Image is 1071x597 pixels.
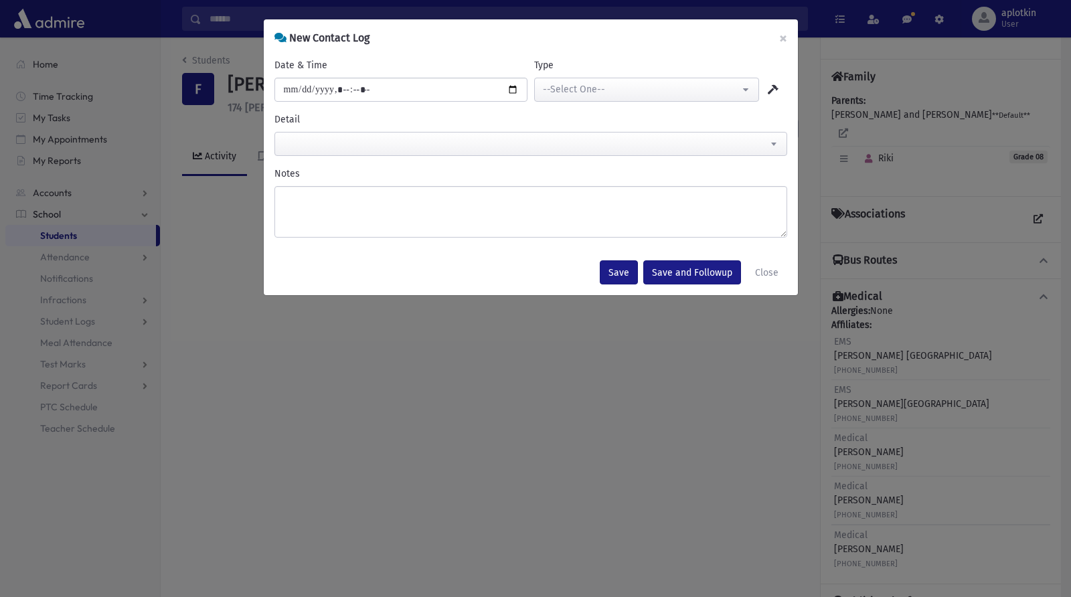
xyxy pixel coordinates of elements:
label: Detail [274,112,300,126]
button: Close [746,260,787,284]
h6: New Contact Log [274,30,369,46]
label: Notes [274,167,300,181]
button: Save [600,260,638,284]
div: --Select One-- [543,82,740,96]
label: Date & Time [274,58,327,72]
button: × [768,19,798,57]
button: Save and Followup [643,260,741,284]
button: --Select One-- [534,78,759,102]
label: Type [534,58,554,72]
